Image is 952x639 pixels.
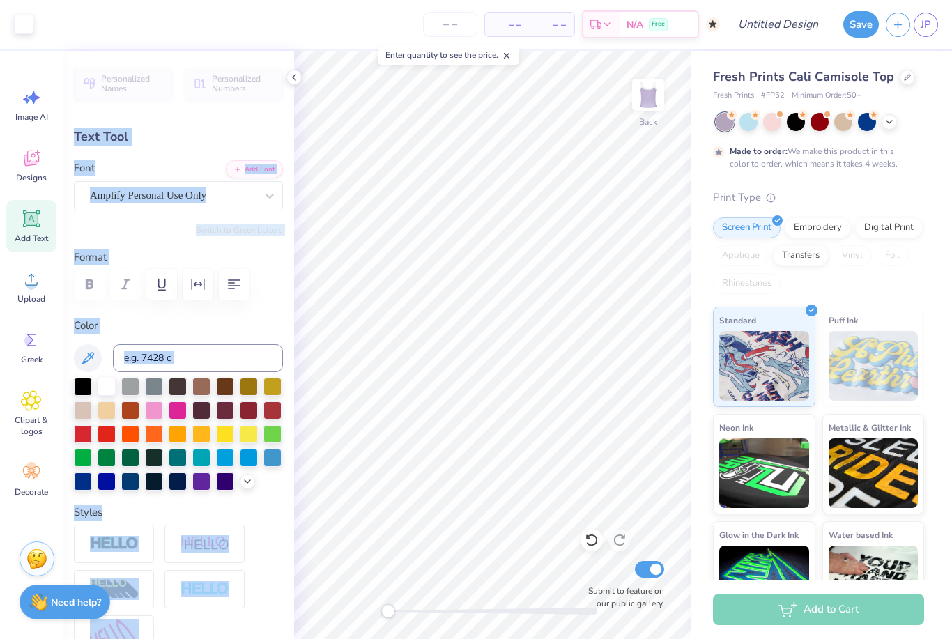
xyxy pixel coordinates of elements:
img: Puff Ink [829,331,919,401]
span: Add Text [15,233,48,244]
span: Designs [16,172,47,183]
button: Personalized Names [74,68,172,100]
button: Save [843,11,879,38]
label: Color [74,318,283,334]
span: Puff Ink [829,313,858,328]
div: Text Tool [74,128,283,146]
span: Free [652,20,665,29]
div: Transfers [773,245,829,266]
span: Personalized Names [101,74,164,93]
span: Fresh Prints Cali Camisole Top [713,68,894,85]
div: Enter quantity to see the price. [378,45,519,65]
span: – – [538,17,566,32]
div: Embroidery [785,217,851,238]
div: Screen Print [713,217,781,238]
img: Negative Space [181,581,229,597]
strong: Need help? [51,596,101,609]
input: Untitled Design [727,10,829,38]
span: Personalized Numbers [212,74,275,93]
div: Digital Print [855,217,923,238]
span: Clipart & logos [8,415,54,437]
strong: Made to order: [730,146,788,157]
input: e.g. 7428 c [113,344,283,372]
div: We make this product in this color to order, which means it takes 4 weeks. [730,145,901,170]
div: Print Type [713,190,924,206]
span: Fresh Prints [713,90,754,102]
div: Back [639,116,657,128]
button: Personalized Numbers [185,68,283,100]
input: – – [423,12,477,37]
label: Submit to feature on our public gallery. [581,585,664,610]
img: Glow in the Dark Ink [719,546,809,615]
span: Glow in the Dark Ink [719,528,799,542]
img: Shadow [181,535,229,553]
span: Image AI [15,111,48,123]
img: Neon Ink [719,438,809,508]
span: Greek [21,354,43,365]
label: Font [74,160,95,176]
button: Switch to Greek Letters [196,224,283,236]
span: Water based Ink [829,528,893,542]
span: # FP52 [761,90,785,102]
span: Neon Ink [719,420,753,435]
span: Upload [17,293,45,305]
div: Accessibility label [381,604,395,618]
span: Minimum Order: 50 + [792,90,861,102]
img: 3D Illusion [90,578,139,601]
button: Add Font [226,160,283,178]
div: Applique [713,245,769,266]
img: Water based Ink [829,546,919,615]
span: N/A [627,17,643,32]
div: Rhinestones [713,273,781,294]
div: Foil [876,245,909,266]
div: Vinyl [833,245,872,266]
img: Stroke [90,536,139,552]
span: Metallic & Glitter Ink [829,420,911,435]
span: – – [493,17,521,32]
img: Standard [719,331,809,401]
span: JP [921,17,931,33]
label: Styles [74,505,102,521]
span: Decorate [15,486,48,498]
img: Back [634,81,662,109]
img: Metallic & Glitter Ink [829,438,919,508]
a: JP [914,13,938,37]
label: Format [74,249,283,265]
span: Standard [719,313,756,328]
